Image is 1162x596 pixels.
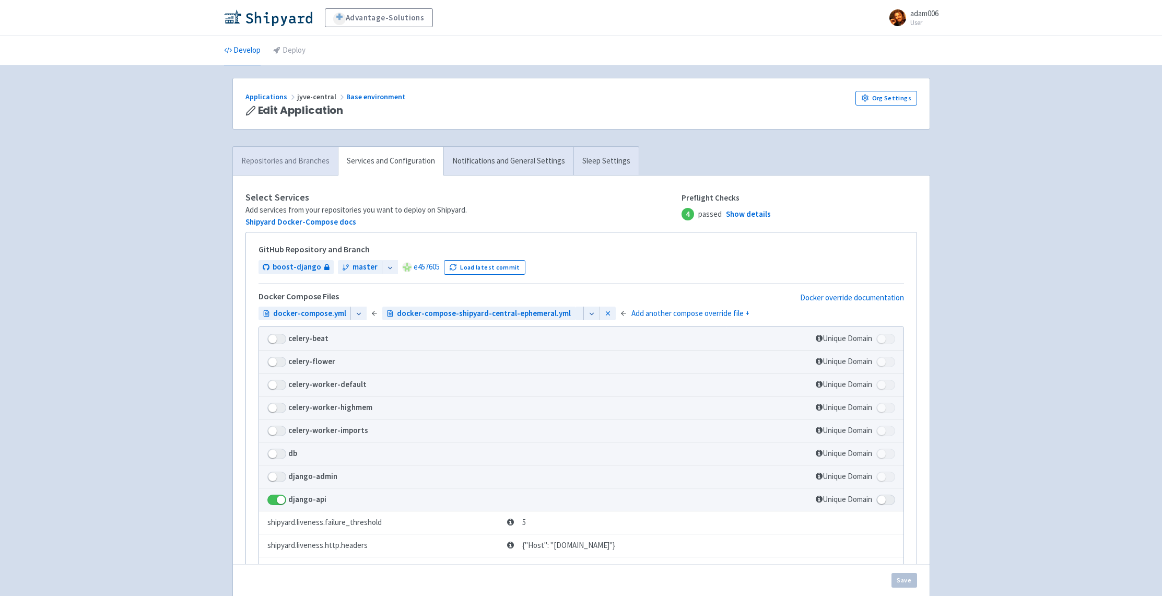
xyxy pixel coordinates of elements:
a: Shipyard Docker-Compose docs [245,217,356,227]
a: Docker override documentation [800,292,904,307]
span: Unique Domain [816,356,872,366]
h4: Select Services [245,192,682,203]
span: Preflight Checks [682,192,771,204]
a: Show details [726,208,771,220]
span: docker-compose.yml [273,308,346,320]
span: /v2/health/ [507,563,558,575]
a: Develop [224,36,261,65]
a: docker-compose-shipyard-central-ephemeral.yml [382,307,575,321]
h5: Docker Compose File s [259,292,339,301]
a: Applications [245,92,297,101]
a: master [338,260,382,274]
span: jyve-central [297,92,346,101]
strong: db [288,448,297,458]
a: Advantage-Solutions [325,8,433,27]
span: adam006 [910,8,938,18]
small: User [910,19,938,26]
span: 4 [682,208,694,220]
a: Services and Configuration [338,147,443,176]
span: Edit Application [258,104,344,116]
span: 5 [507,517,526,529]
span: {"Host": "[DOMAIN_NAME]"} [507,540,615,552]
td: shipyard.liveness.failure_threshold [259,511,504,534]
span: Unique Domain [816,425,872,435]
strong: celery-worker-default [288,379,367,389]
a: boost-django [259,260,334,274]
a: Sleep Settings [573,147,639,176]
span: Unique Domain [816,448,872,458]
span: boost-django [273,261,321,273]
a: Repositories and Branches [233,147,338,176]
strong: celery-worker-imports [288,425,368,435]
strong: django-api [288,494,326,504]
strong: django-admin [288,471,337,481]
h5: GitHub Repository and Branch [259,245,904,254]
strong: celery-worker-highmem [288,402,372,412]
td: shipyard.liveness.http.headers [259,534,504,557]
strong: celery-beat [288,333,328,343]
span: Unique Domain [816,402,872,412]
span: master [353,261,378,273]
a: e457605 [414,262,440,272]
span: Unique Domain [816,379,872,389]
span: passed [682,208,771,220]
div: Add services from your repositories you want to deploy on Shipyard. [245,204,682,216]
button: Load latest commit [444,260,526,275]
a: Notifications and General Settings [443,147,573,176]
img: Shipyard logo [224,9,312,26]
td: shipyard.liveness.http.path [259,557,504,580]
a: Base environment [346,92,407,101]
span: Unique Domain [816,333,872,343]
strong: celery-flower [288,356,335,366]
a: docker-compose.yml [259,307,350,321]
a: Deploy [273,36,306,65]
a: Org Settings [855,91,917,106]
span: Unique Domain [816,494,872,504]
button: Save [891,573,917,588]
span: Unique Domain [816,471,872,481]
a: adam006 User [883,9,938,26]
a: Add another compose override file + [631,308,749,320]
span: docker-compose-shipyard-central-ephemeral.yml [397,308,571,320]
